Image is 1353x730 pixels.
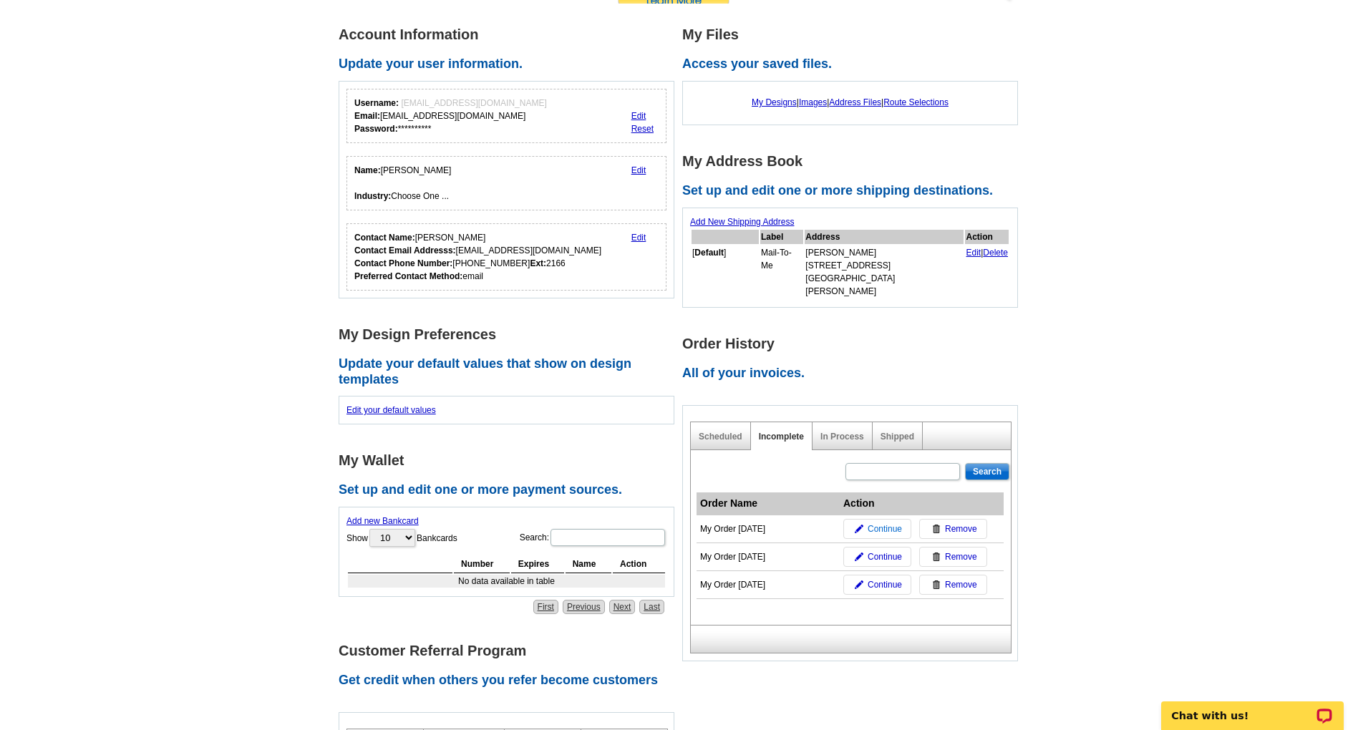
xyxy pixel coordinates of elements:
strong: Name: [354,165,381,175]
select: ShowBankcards [369,529,415,547]
th: Name [566,555,611,573]
a: Incomplete [759,432,804,442]
img: pencil-icon.gif [855,580,863,589]
b: Default [694,248,724,258]
img: trashcan-icon.gif [932,580,941,589]
a: My Designs [752,97,797,107]
strong: Password: [354,124,398,134]
h2: Access your saved files. [682,57,1026,72]
span: Continue [868,550,902,563]
h1: My Design Preferences [339,327,682,342]
div: My Order [DATE] [700,578,836,591]
h2: All of your invoices. [682,366,1026,381]
label: Search: [520,527,666,547]
a: Previous [563,600,605,614]
a: First [533,600,558,614]
img: trashcan-icon.gif [932,525,941,533]
strong: Ext: [530,258,546,268]
th: Address [805,230,964,244]
label: Show Bankcards [346,527,457,548]
span: Remove [945,522,977,535]
a: Edit your default values [346,405,436,415]
span: Remove [945,578,977,591]
td: | [965,245,1009,298]
a: Continue [843,519,911,539]
td: [ ] [692,245,759,298]
td: [PERSON_NAME] [STREET_ADDRESS] [GEOGRAPHIC_DATA][PERSON_NAME] [805,245,964,298]
td: No data available in table [348,575,665,588]
h2: Set up and edit one or more shipping destinations. [682,183,1026,199]
div: My Order [DATE] [700,522,836,535]
a: Continue [843,575,911,595]
img: pencil-icon.gif [855,553,863,561]
th: Order Name [697,492,840,515]
img: pencil-icon.gif [855,525,863,533]
div: Your login information. [346,89,666,143]
strong: Industry: [354,191,391,201]
strong: Preferred Contact Method: [354,271,462,281]
h2: Get credit when others you refer become customers [339,673,682,688]
strong: Contact Name: [354,233,415,243]
a: Last [639,600,664,614]
th: Expires [511,555,564,573]
h2: Update your user information. [339,57,682,72]
h2: Set up and edit one or more payment sources. [339,482,682,498]
div: | | | [690,89,1010,116]
a: Scheduled [699,432,742,442]
input: Search [965,463,1009,480]
th: Action [613,555,665,573]
h1: Customer Referral Program [339,643,682,658]
strong: Contact Phone Number: [354,258,452,268]
a: Next [609,600,636,614]
strong: Email: [354,111,380,121]
a: Continue [843,547,911,567]
div: My Order [DATE] [700,550,836,563]
a: In Process [820,432,864,442]
h1: Order History [682,336,1026,351]
h2: Update your default values that show on design templates [339,356,682,387]
strong: Contact Email Addresss: [354,245,456,255]
h1: Account Information [339,27,682,42]
div: Who should we contact regarding order issues? [346,223,666,291]
a: Edit [631,233,646,243]
h1: My Wallet [339,453,682,468]
iframe: LiveChat chat widget [1152,685,1353,730]
a: Edit [631,111,646,121]
input: Search: [551,529,665,546]
td: Mail-To-Me [760,245,803,298]
span: Remove [945,550,977,563]
a: Delete [983,248,1008,258]
div: [PERSON_NAME] [EMAIL_ADDRESS][DOMAIN_NAME] [PHONE_NUMBER] 2166 email [354,231,601,283]
a: Route Selections [883,97,949,107]
h1: My Files [682,27,1026,42]
strong: Username: [354,98,399,108]
a: Add New Shipping Address [690,217,794,227]
a: Add new Bankcard [346,516,419,526]
th: Label [760,230,803,244]
h1: My Address Book [682,154,1026,169]
th: Action [840,492,1004,515]
div: [PERSON_NAME] Choose One ... [354,164,451,203]
a: Edit [966,248,981,258]
div: Your personal details. [346,156,666,210]
a: Reset [631,124,654,134]
th: Action [965,230,1009,244]
span: Continue [868,578,902,591]
span: [EMAIL_ADDRESS][DOMAIN_NAME] [401,98,546,108]
a: Edit [631,165,646,175]
a: Shipped [881,432,914,442]
a: Images [799,97,827,107]
span: Continue [868,522,902,535]
th: Number [454,555,510,573]
a: Address Files [829,97,881,107]
img: trashcan-icon.gif [932,553,941,561]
